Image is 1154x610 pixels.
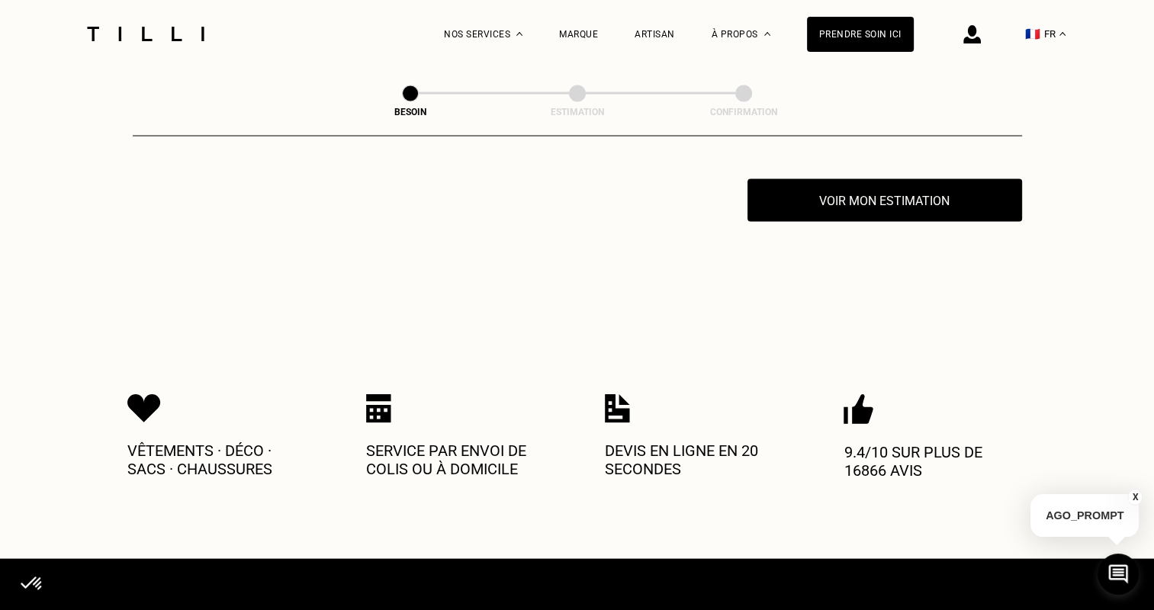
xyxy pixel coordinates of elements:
a: Artisan [635,29,675,40]
a: Marque [559,29,598,40]
img: menu déroulant [1059,32,1066,36]
button: Voir mon estimation [747,179,1022,222]
p: 9.4/10 sur plus de 16866 avis [844,443,1027,480]
img: Icon [605,394,630,423]
span: 🇫🇷 [1025,27,1040,41]
img: Logo du service de couturière Tilli [82,27,210,41]
img: Icon [844,394,873,425]
p: Vêtements · Déco · Sacs · Chaussures [127,441,310,478]
div: Confirmation [667,107,820,117]
img: icône connexion [963,25,981,43]
img: Icon [366,394,391,423]
img: Icon [127,394,161,423]
div: Besoin [334,107,487,117]
a: Prendre soin ici [807,17,914,52]
img: Menu déroulant [516,32,522,36]
img: Menu déroulant à propos [764,32,770,36]
p: AGO_PROMPT [1030,494,1139,537]
p: Devis en ligne en 20 secondes [605,441,788,478]
div: Estimation [501,107,654,117]
p: Service par envoi de colis ou à domicile [366,441,549,478]
button: X [1127,489,1143,506]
